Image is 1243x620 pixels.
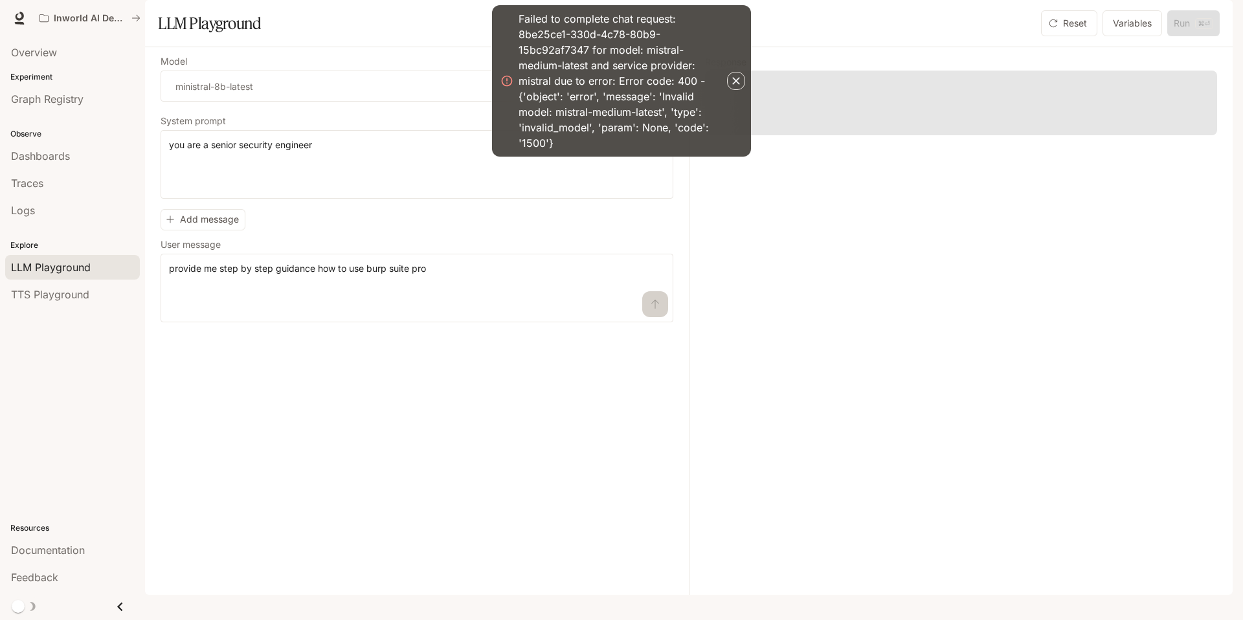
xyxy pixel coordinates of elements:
[54,13,126,24] p: Inworld AI Demos
[161,240,221,249] p: User message
[175,80,253,93] p: ministral-8b-latest
[34,5,146,31] button: All workspaces
[1103,10,1162,36] button: Variables
[161,209,245,230] button: Add message
[161,116,226,126] p: System prompt
[158,10,261,36] h1: LLM Playground
[161,71,642,101] div: ministral-8b-latest
[705,58,1217,67] h5: Response
[519,11,724,151] div: Failed to complete chat request: 8be25ce1-330d-4c78-80b9-15bc92af7347 for model: mistral-medium-l...
[161,57,187,66] p: Model
[1041,10,1097,36] button: Reset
